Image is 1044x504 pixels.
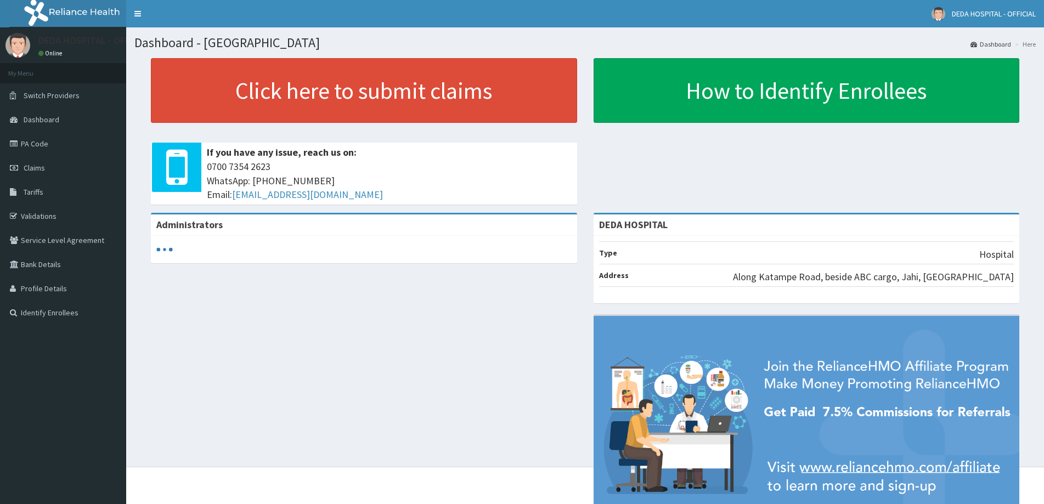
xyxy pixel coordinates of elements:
[156,218,223,231] b: Administrators
[24,187,43,197] span: Tariffs
[733,270,1014,284] p: Along Katampe Road, beside ABC cargo, Jahi, [GEOGRAPHIC_DATA]
[38,49,65,57] a: Online
[5,33,30,58] img: User Image
[932,7,945,21] img: User Image
[594,58,1020,123] a: How to Identify Enrollees
[232,188,383,201] a: [EMAIL_ADDRESS][DOMAIN_NAME]
[24,90,80,100] span: Switch Providers
[156,241,173,258] svg: audio-loading
[599,218,668,231] strong: DEDA HOSPITAL
[970,39,1011,49] a: Dashboard
[979,247,1014,262] p: Hospital
[24,163,45,173] span: Claims
[1012,39,1036,49] li: Here
[207,146,357,158] b: If you have any issue, reach us on:
[207,160,572,202] span: 0700 7354 2623 WhatsApp: [PHONE_NUMBER] Email:
[599,270,629,280] b: Address
[151,58,577,123] a: Click here to submit claims
[24,115,59,124] span: Dashboard
[599,248,617,258] b: Type
[952,9,1036,19] span: DEDA HOSPITAL - OFFICIAL
[134,36,1036,50] h1: Dashboard - [GEOGRAPHIC_DATA]
[38,36,151,46] p: DEDA HOSPITAL - OFFICIAL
